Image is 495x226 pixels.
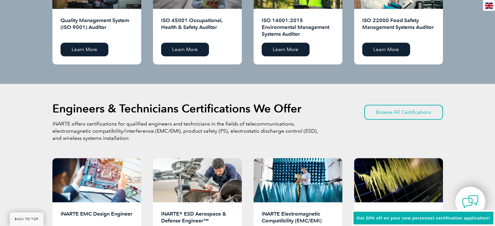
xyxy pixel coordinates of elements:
[262,43,309,56] a: Learn More
[364,105,443,120] a: Browse All Certifications
[362,17,435,38] h2: ISO 22000 Food Safety Management Systems Auditor
[161,17,234,38] h2: ISO 45001 Occupational, Health & Safety Auditor
[52,103,301,114] h2: Engineers & Technicians Certifications We Offer
[61,43,108,56] a: Learn More
[10,212,44,226] a: BACK TO TOP
[357,216,490,220] span: Get 20% off on your new personnel certification application!
[462,193,478,210] img: contact-chat.png
[161,43,209,56] a: Learn More
[485,3,493,9] img: en
[52,120,319,142] p: iNARTE offers certifications for qualified engineers and technicians in the fields of telecommuni...
[61,17,133,38] h2: Quality Management System (ISO 9001) Auditor
[262,17,334,38] h2: ISO 14001:2015 Environmental Management Systems Auditor
[362,43,410,56] a: Learn More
